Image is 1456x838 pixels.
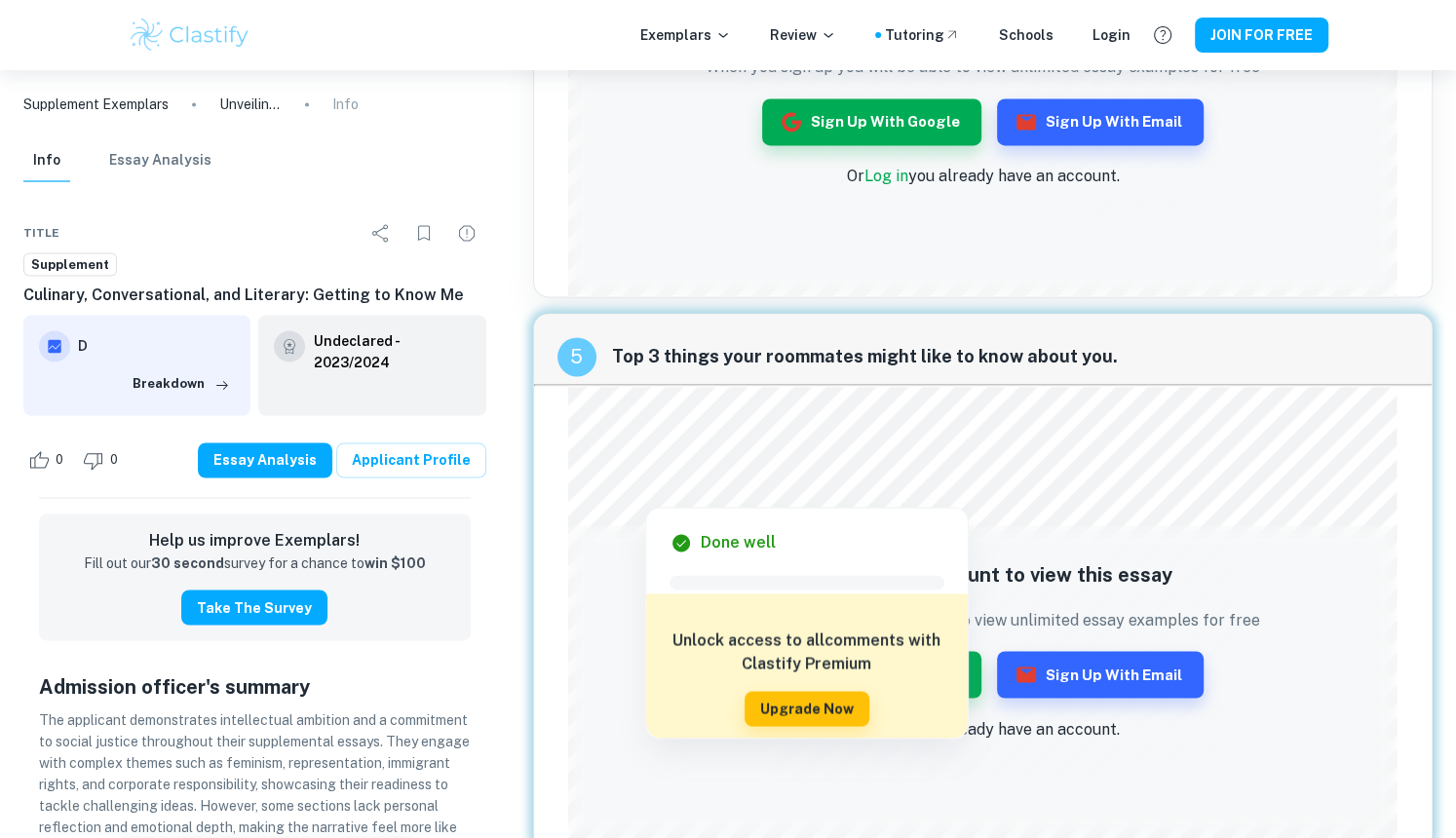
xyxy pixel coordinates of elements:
button: JOIN FOR FREE [1195,18,1328,53]
a: Schools [999,24,1054,46]
p: Exemplars [640,24,731,46]
h5: Admission officer's summary [39,671,471,701]
h5: Create a free account to view this essay [706,559,1260,589]
div: Report issue [447,213,486,252]
button: Help and Feedback [1146,19,1179,52]
button: Sign up with Email [997,98,1204,145]
h6: Unlock access to all comments with Clastify Premium [656,628,958,675]
a: Undeclared - 2023/2024 [313,330,470,373]
span: Title [23,224,59,242]
p: Fill out our survey for a chance to [84,552,426,574]
div: Bookmark [404,213,443,252]
h6: Culinary, Conversational, and Literary: Getting to Know Me [23,284,486,307]
button: Breakdown [128,369,235,399]
a: Supplement Exemplars [23,94,169,115]
a: Supplement [23,252,117,277]
div: Like [23,444,74,476]
span: 0 [99,450,129,470]
span: Top 3 things your roommates might like to know about you. [612,343,1408,370]
button: Essay Analysis [109,139,211,182]
button: Info [23,139,70,182]
button: Sign up with Email [997,651,1204,698]
p: Or you already have an account. [706,717,1260,741]
a: Login [1092,24,1130,46]
strong: win $100 [364,554,426,570]
a: Applicant Profile [336,442,486,477]
strong: 30 second [151,554,224,570]
div: recipe [557,337,596,376]
p: Unveiling Gendered Beliefs in Literature [219,94,282,115]
h6: Done well [701,531,776,554]
a: Tutoring [885,24,960,46]
span: Supplement [24,255,116,275]
button: Take the Survey [181,590,327,625]
p: Or you already have an account. [706,165,1260,188]
p: When you sign up you will be able to view unlimited essay examples for free [706,608,1260,631]
button: Sign up with Google [762,98,981,145]
a: Log in [863,167,907,185]
img: Clastify logo [128,16,251,55]
h6: D [78,335,235,357]
span: 0 [45,450,74,470]
h6: Help us improve Exemplars! [55,529,455,552]
div: Dislike [78,444,129,476]
div: Share [362,213,401,252]
button: Upgrade Now [745,691,869,726]
p: Review [770,24,836,46]
p: Info [332,94,359,115]
button: Essay Analysis [198,442,332,477]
